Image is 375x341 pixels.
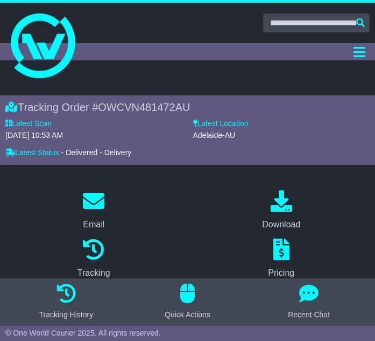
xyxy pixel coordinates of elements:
label: Latest Location [193,119,249,128]
a: Download [255,186,307,235]
a: Pricing [261,235,301,283]
label: Latest Status [5,148,59,157]
button: Toggle navigation [349,43,370,60]
div: Recent Chat [288,309,330,321]
div: Tracking History [39,309,94,321]
button: Tracking History [33,284,100,321]
div: Email [83,218,104,231]
div: Tracking Order # [5,101,370,114]
label: Latest Scan [5,119,52,128]
a: Email [76,186,111,235]
span: - [61,148,64,157]
button: Quick Actions [158,284,217,321]
span: © One World Courier 2025. All rights reserved. [5,329,161,337]
span: OWCVN481472AU [98,101,190,113]
span: Delivered - Delivery [66,148,131,157]
div: Tracking [77,267,110,280]
div: Download [262,218,300,231]
button: Recent Chat [281,284,336,321]
div: Pricing [268,267,294,280]
a: Tracking [70,235,117,283]
span: [DATE] 10:53 AM [5,131,63,140]
span: Adelaide-AU [193,131,236,140]
div: Quick Actions [165,309,210,321]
